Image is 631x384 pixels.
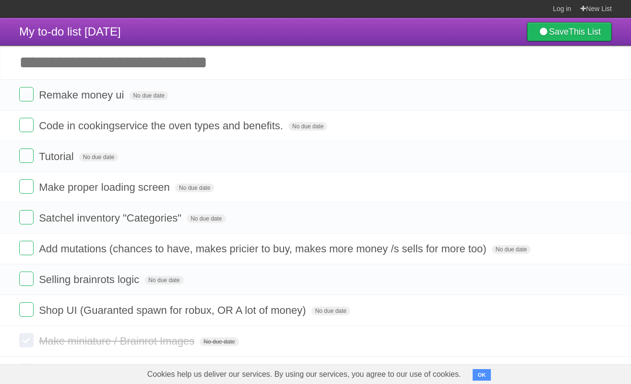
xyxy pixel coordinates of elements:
span: Make proper loading screen [39,181,172,193]
label: Done [19,302,34,317]
span: No due date [200,337,238,346]
label: Done [19,179,34,194]
span: Shop UI (Guaranted spawn for robux, OR A lot of money) [39,304,308,316]
span: No due date [492,245,531,254]
label: Done [19,364,34,378]
label: Done [19,149,34,163]
span: Tutorial [39,150,76,162]
a: SaveThis List [527,22,612,41]
label: Done [19,333,34,347]
span: No due date [144,276,183,285]
span: No due date [187,214,226,223]
label: Done [19,241,34,255]
b: This List [569,27,601,37]
label: Done [19,272,34,286]
button: OK [473,369,491,381]
span: Selling brainrots logic [39,273,142,285]
span: Code in cookingservice the oven types and benefits. [39,120,286,132]
span: Cookies help us deliver our services. By using our services, you agree to our use of cookies. [138,365,471,384]
span: Add mutations (chances to have, makes pricier to buy, makes more money /s sells for more too) [39,243,489,255]
span: My to-do list [DATE] [19,25,121,38]
span: No due date [79,153,118,161]
label: Done [19,210,34,224]
span: Remake money ui [39,89,126,101]
span: Make miniature / Brainrot Images [39,335,197,347]
label: Done [19,87,34,101]
span: No due date [311,307,350,315]
span: No due date [288,122,327,131]
label: Done [19,118,34,132]
span: Satchel inventory "Categories" [39,212,184,224]
span: No due date [175,184,214,192]
span: No due date [130,91,168,100]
